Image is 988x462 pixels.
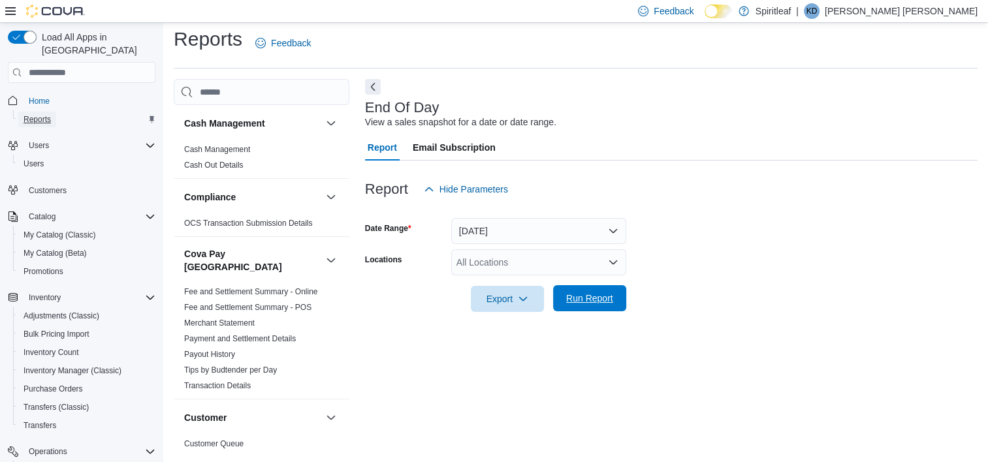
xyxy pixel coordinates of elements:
button: Cova Pay [GEOGRAPHIC_DATA] [323,253,339,268]
span: Payment and Settlement Details [184,333,296,344]
h3: Compliance [184,191,236,204]
a: Transfers (Classic) [18,399,94,415]
span: Transfers (Classic) [18,399,155,415]
span: Load All Apps in [GEOGRAPHIC_DATA] [37,31,155,57]
span: KD [806,3,817,19]
span: Catalog [29,211,56,222]
span: Adjustments (Classic) [18,308,155,324]
button: Run Report [553,285,626,311]
span: Customer Queue [184,439,244,449]
span: Bulk Pricing Import [24,329,89,339]
p: Spiritleaf [756,3,791,19]
div: Compliance [174,215,349,236]
p: [PERSON_NAME] [PERSON_NAME] [825,3,978,19]
span: Purchase Orders [18,381,155,397]
span: Run Report [566,292,613,305]
span: Cash Out Details [184,160,244,170]
a: Merchant Statement [184,318,255,328]
span: Users [24,159,44,169]
a: Transaction Details [184,381,251,390]
span: Users [29,140,49,151]
h3: Cash Management [184,117,265,130]
span: Inventory Count [24,347,79,358]
a: OCS Transaction Submission Details [184,219,313,228]
span: Hide Parameters [439,183,508,196]
button: Users [3,136,161,155]
a: Payment and Settlement Details [184,334,296,343]
span: Inventory Manager (Classic) [18,363,155,378]
div: Customer [174,436,349,457]
button: [DATE] [451,218,626,244]
a: Home [24,93,55,109]
a: Fee and Settlement Summary - Online [184,287,318,296]
button: Users [24,138,54,153]
button: Export [471,286,544,312]
span: Transaction Details [184,380,251,391]
span: My Catalog (Beta) [18,245,155,261]
span: Feedback [654,5,693,18]
div: Cova Pay [GEOGRAPHIC_DATA] [174,284,349,399]
span: Reports [24,114,51,125]
span: Inventory [24,290,155,305]
a: Customer Queue [184,439,244,448]
span: OCS Transaction Submission Details [184,218,313,228]
span: Cash Management [184,144,250,155]
span: Inventory [29,292,61,303]
span: Inventory Manager (Classic) [24,365,121,376]
a: Tips by Budtender per Day [184,365,277,375]
a: Customers [24,183,72,198]
button: Hide Parameters [419,176,513,202]
span: Fee and Settlement Summary - POS [184,302,311,313]
button: Open list of options [608,257,618,268]
button: Inventory Manager (Classic) [13,362,161,380]
button: Home [3,91,161,110]
a: My Catalog (Beta) [18,245,92,261]
h3: Cova Pay [GEOGRAPHIC_DATA] [184,247,321,273]
span: Fee and Settlement Summary - Online [184,286,318,297]
button: My Catalog (Classic) [13,226,161,244]
button: Purchase Orders [13,380,161,398]
button: Operations [24,444,72,459]
div: Cash Management [174,142,349,178]
input: Dark Mode [705,5,732,18]
button: Cash Management [184,117,321,130]
p: | [796,3,799,19]
span: Transfers [18,418,155,433]
button: Inventory [3,288,161,307]
button: Customer [323,410,339,425]
span: Reports [18,112,155,127]
span: Feedback [271,37,311,50]
a: Cash Out Details [184,161,244,170]
img: Cova [26,5,85,18]
button: Adjustments (Classic) [13,307,161,325]
span: Operations [24,444,155,459]
a: Users [18,156,49,172]
span: Dark Mode [705,18,705,19]
button: Operations [3,442,161,461]
h1: Reports [174,26,242,52]
a: Bulk Pricing Import [18,326,95,342]
span: Purchase Orders [24,384,83,394]
a: My Catalog (Classic) [18,227,101,243]
span: My Catalog (Beta) [24,248,87,258]
span: Adjustments (Classic) [24,311,99,321]
span: Catalog [24,209,155,224]
a: Feedback [250,30,316,56]
span: Bulk Pricing Import [18,326,155,342]
span: Email Subscription [413,134,496,161]
button: Compliance [323,189,339,205]
button: Catalog [3,208,161,226]
span: Transfers (Classic) [24,402,89,412]
button: My Catalog (Beta) [13,244,161,262]
button: Users [13,155,161,173]
button: Customers [3,181,161,200]
span: Inventory Count [18,345,155,360]
div: View a sales snapshot for a date or date range. [365,115,556,129]
span: Transfers [24,420,56,431]
span: My Catalog (Classic) [18,227,155,243]
a: Reports [18,112,56,127]
button: Bulk Pricing Import [13,325,161,343]
button: Inventory [24,290,66,305]
button: Catalog [24,209,61,224]
span: Tips by Budtender per Day [184,365,277,375]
